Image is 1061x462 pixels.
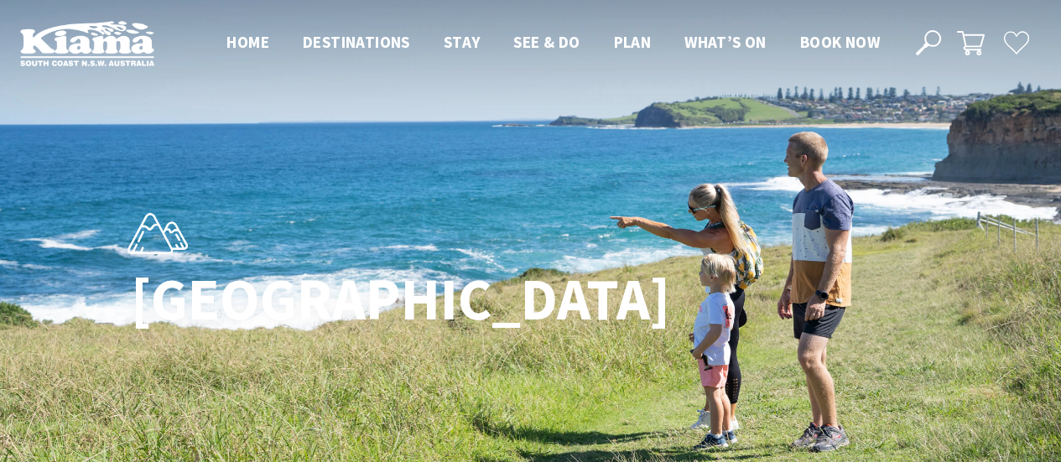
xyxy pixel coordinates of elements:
[614,32,652,52] span: Plan
[131,267,605,332] h1: [GEOGRAPHIC_DATA]
[513,32,580,52] span: See & Do
[226,32,269,52] span: Home
[444,32,481,52] span: Stay
[210,29,897,57] nav: Main Menu
[684,32,767,52] span: What’s On
[800,32,880,52] span: Book now
[20,20,154,66] img: Kiama Logo
[303,32,410,52] span: Destinations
